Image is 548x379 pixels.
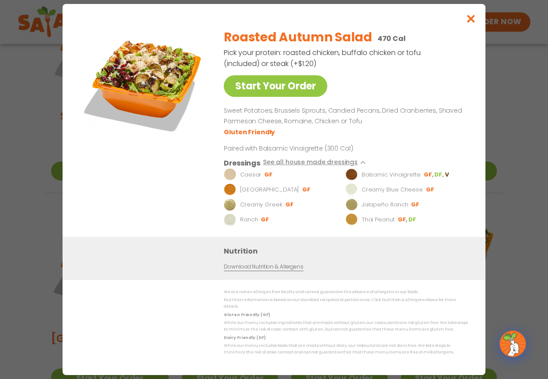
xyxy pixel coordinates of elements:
[224,297,468,310] p: Nutrition information is based on our standard recipes and portion sizes. Click Nutrition & Aller...
[378,33,406,44] p: 470 Cal
[224,246,472,257] h3: Nutrition
[457,4,485,33] button: Close modal
[362,215,395,224] p: Thai Peanut
[224,213,236,226] img: Dressing preview image for Ranch
[362,200,408,209] p: Jalapeño Ranch
[224,335,265,340] strong: Dairy Friendly (DF)
[224,199,236,211] img: Dressing preview image for Creamy Greek
[240,170,261,179] p: Caesar
[263,158,370,169] button: See all house made dressings
[224,75,327,97] a: Start Your Order
[224,342,468,356] p: While our menu includes foods that are made without dairy, our restaurants are not dairy free. We...
[411,201,420,209] li: GF
[224,312,270,317] strong: Gluten Friendly (GF)
[445,171,450,179] li: V
[408,216,417,224] li: DF
[362,185,423,194] p: Creamy Blue Cheese
[240,215,258,224] p: Ranch
[240,200,282,209] p: Creamy Greek
[500,331,525,356] img: wpChatIcon
[224,169,236,181] img: Dressing preview image for Caesar
[345,199,358,211] img: Dressing preview image for Jalapeño Ranch
[240,185,299,194] p: [GEOGRAPHIC_DATA]
[426,186,435,194] li: GF
[224,263,303,271] a: Download Nutrition & Allergens
[345,213,358,226] img: Dressing preview image for Thai Peanut
[264,171,274,179] li: GF
[224,144,387,153] p: Paired with Balsamic Vinaigrette (300 Cal)
[224,184,236,196] img: Dressing preview image for BBQ Ranch
[224,128,276,137] li: Gluten Friendly
[224,28,372,47] h2: Roasted Autumn Salad
[424,171,434,179] li: GF
[224,47,422,69] p: Pick your protein: roasted chicken, buffalo chicken or tofu (included) or steak (+$1.20)
[224,289,468,295] p: We are not an allergen free facility and cannot guarantee the absence of allergens in our foods.
[345,169,358,181] img: Dressing preview image for Balsamic Vinaigrette
[302,186,311,194] li: GF
[261,216,270,224] li: GF
[345,184,358,196] img: Dressing preview image for Creamy Blue Cheese
[224,106,464,127] p: Sweet Potatoes, Brussels Sprouts, Candied Pecans, Dried Cranberries, Shaved Parmesan Cheese, Roma...
[434,171,444,179] li: DF
[362,170,421,179] p: Balsamic Vinaigrette
[285,201,295,209] li: GF
[398,216,408,224] li: GF
[224,320,468,333] p: While our menu includes ingredients that are made without gluten, our restaurants are not gluten ...
[224,158,260,169] h3: Dressings
[82,22,206,145] img: Featured product photo for Roasted Autumn Salad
